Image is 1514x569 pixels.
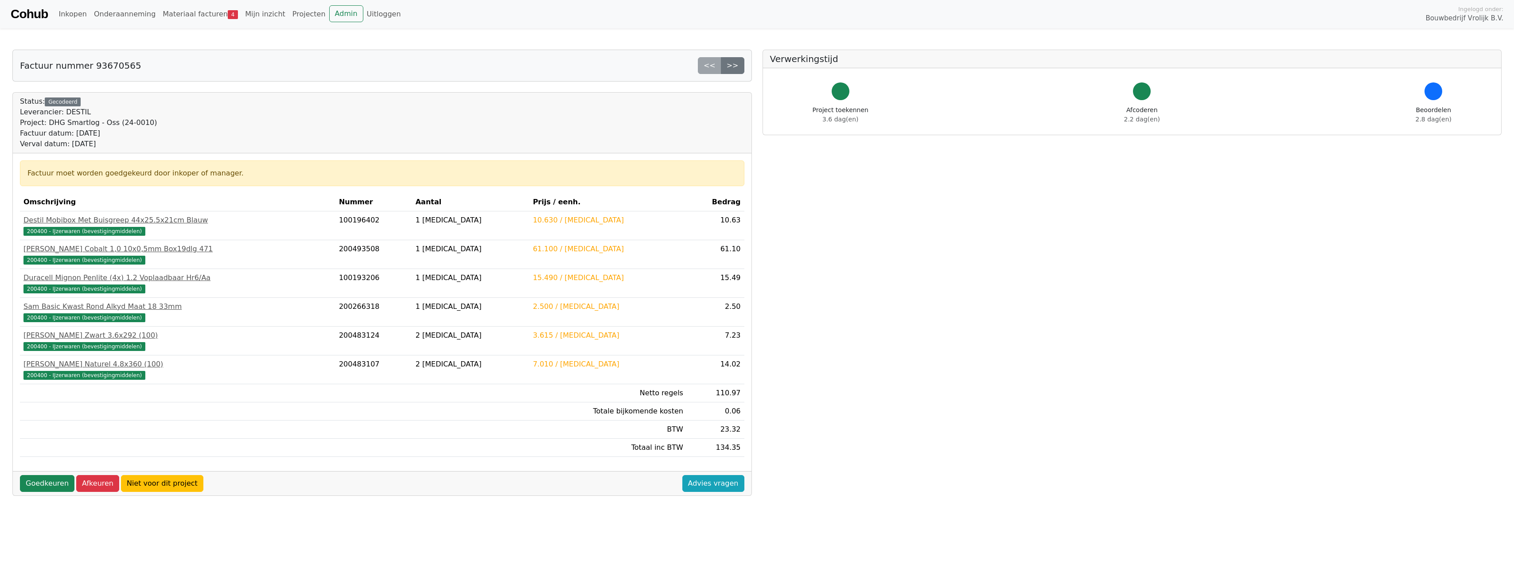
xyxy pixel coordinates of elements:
[687,240,744,269] td: 61.10
[687,355,744,384] td: 14.02
[23,313,145,322] span: 200400 - IJzerwaren (bevestigingmiddelen)
[687,193,744,211] th: Bedrag
[23,301,332,312] div: Sam Basic Kwast Rond Alkyd Maat 18 33mm
[529,439,687,457] td: Totaal inc BTW
[335,269,412,298] td: 100193206
[23,244,332,254] div: [PERSON_NAME] Cobalt 1,0 10x0,5mm Box19dlg 471
[335,211,412,240] td: 100196402
[20,193,335,211] th: Omschrijving
[23,371,145,380] span: 200400 - IJzerwaren (bevestigingmiddelen)
[23,359,332,370] div: [PERSON_NAME] Naturel 4.8x360 (100)
[335,355,412,384] td: 200483107
[23,273,332,294] a: Duracell Mignon Penlite (4x) 1.2 Voplaadbaar Hr6/Aa200400 - IJzerwaren (bevestigingmiddelen)
[335,240,412,269] td: 200493508
[335,193,412,211] th: Nummer
[529,384,687,402] td: Netto regels
[412,193,529,211] th: Aantal
[813,105,868,124] div: Project toekennen
[721,57,744,74] a: >>
[23,273,332,283] div: Duracell Mignon Penlite (4x) 1.2 Voplaadbaar Hr6/Aa
[20,107,157,117] div: Leverancier: DESTIL
[1124,116,1160,123] span: 2.2 dag(en)
[1124,105,1160,124] div: Afcoderen
[687,439,744,457] td: 134.35
[1416,116,1452,123] span: 2.8 dag(en)
[529,421,687,439] td: BTW
[23,330,332,341] div: [PERSON_NAME] Zwart 3.6x292 (100)
[1416,105,1452,124] div: Beoordelen
[533,359,683,370] div: 7.010 / [MEDICAL_DATA]
[533,301,683,312] div: 2.500 / [MEDICAL_DATA]
[416,215,526,226] div: 1 [MEDICAL_DATA]
[335,298,412,327] td: 200266318
[687,327,744,355] td: 7.23
[55,5,90,23] a: Inkopen
[416,359,526,370] div: 2 [MEDICAL_DATA]
[23,284,145,293] span: 200400 - IJzerwaren (bevestigingmiddelen)
[289,5,329,23] a: Projecten
[241,5,289,23] a: Mijn inzicht
[121,475,203,492] a: Niet voor dit project
[335,327,412,355] td: 200483124
[23,215,332,226] div: Destil Mobibox Met Buisgreep 44x25.5x21cm Blauw
[76,475,119,492] a: Afkeuren
[416,273,526,283] div: 1 [MEDICAL_DATA]
[20,128,157,139] div: Factuur datum: [DATE]
[20,117,157,128] div: Project: DHG Smartlog - Oss (24-0010)
[23,215,332,236] a: Destil Mobibox Met Buisgreep 44x25.5x21cm Blauw200400 - IJzerwaren (bevestigingmiddelen)
[687,298,744,327] td: 2.50
[687,211,744,240] td: 10.63
[822,116,858,123] span: 3.6 dag(en)
[416,301,526,312] div: 1 [MEDICAL_DATA]
[363,5,405,23] a: Uitloggen
[23,227,145,236] span: 200400 - IJzerwaren (bevestigingmiddelen)
[529,402,687,421] td: Totale bijkomende kosten
[687,421,744,439] td: 23.32
[23,256,145,265] span: 200400 - IJzerwaren (bevestigingmiddelen)
[329,5,363,22] a: Admin
[11,4,48,25] a: Cohub
[23,342,145,351] span: 200400 - IJzerwaren (bevestigingmiddelen)
[1425,13,1503,23] span: Bouwbedrijf Vrolijk B.V.
[23,301,332,323] a: Sam Basic Kwast Rond Alkyd Maat 18 33mm200400 - IJzerwaren (bevestigingmiddelen)
[416,330,526,341] div: 2 [MEDICAL_DATA]
[687,402,744,421] td: 0.06
[23,359,332,380] a: [PERSON_NAME] Naturel 4.8x360 (100)200400 - IJzerwaren (bevestigingmiddelen)
[20,139,157,149] div: Verval datum: [DATE]
[27,168,737,179] div: Factuur moet worden goedgekeurd door inkoper of manager.
[687,384,744,402] td: 110.97
[533,330,683,341] div: 3.615 / [MEDICAL_DATA]
[159,5,241,23] a: Materiaal facturen4
[228,10,238,19] span: 4
[23,330,332,351] a: [PERSON_NAME] Zwart 3.6x292 (100)200400 - IJzerwaren (bevestigingmiddelen)
[23,244,332,265] a: [PERSON_NAME] Cobalt 1,0 10x0,5mm Box19dlg 471200400 - IJzerwaren (bevestigingmiddelen)
[533,215,683,226] div: 10.630 / [MEDICAL_DATA]
[20,96,157,149] div: Status:
[90,5,159,23] a: Onderaanneming
[687,269,744,298] td: 15.49
[416,244,526,254] div: 1 [MEDICAL_DATA]
[533,244,683,254] div: 61.100 / [MEDICAL_DATA]
[45,97,81,106] div: Gecodeerd
[20,475,74,492] a: Goedkeuren
[20,60,141,71] h5: Factuur nummer 93670565
[682,475,744,492] a: Advies vragen
[529,193,687,211] th: Prijs / eenh.
[770,54,1495,64] h5: Verwerkingstijd
[533,273,683,283] div: 15.490 / [MEDICAL_DATA]
[1458,5,1503,13] span: Ingelogd onder:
